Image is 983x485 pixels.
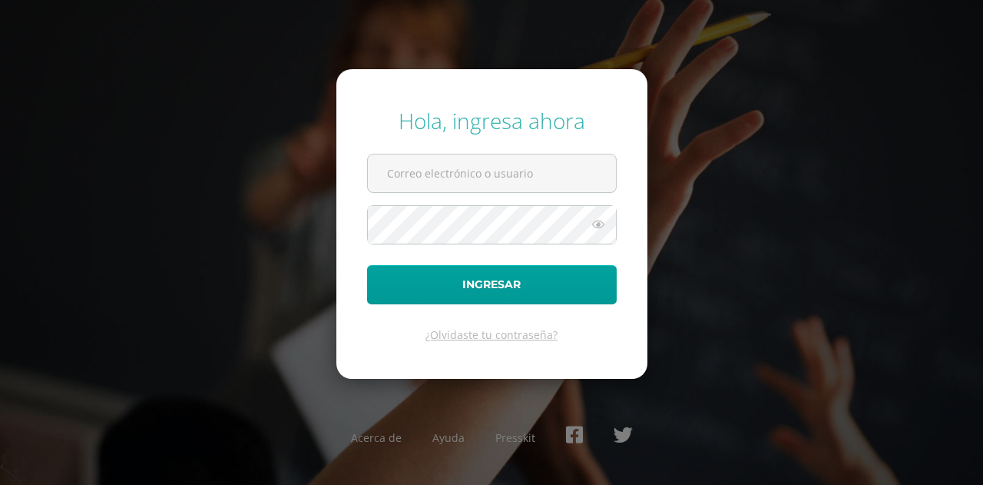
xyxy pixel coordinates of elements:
[432,430,465,445] a: Ayuda
[425,327,558,342] a: ¿Olvidaste tu contraseña?
[367,106,617,135] div: Hola, ingresa ahora
[351,430,402,445] a: Acerca de
[367,265,617,304] button: Ingresar
[368,154,616,192] input: Correo electrónico o usuario
[495,430,535,445] a: Presskit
